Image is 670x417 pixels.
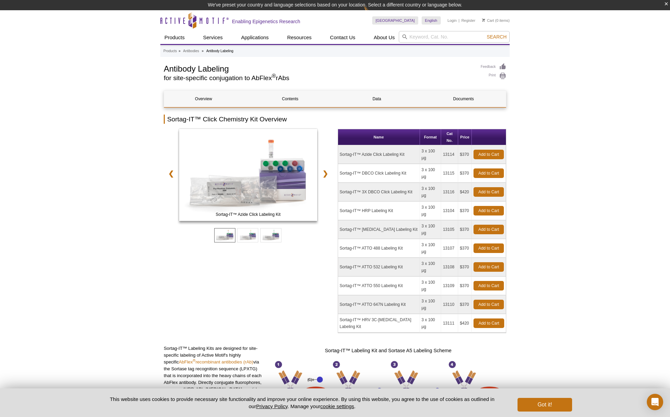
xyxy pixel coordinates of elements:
li: » [202,49,204,53]
td: Sortag-IT™ DBCO Click Labeling Kit [338,164,420,183]
td: 13110 [441,295,458,314]
td: $420 [458,314,472,333]
th: Format [420,129,441,145]
td: Sortag-IT™ ATTO 488 Labeling Kit [338,239,420,258]
a: Data [337,91,416,107]
li: » [178,49,180,53]
a: ❮ [164,166,178,181]
a: Antibodies [183,48,199,54]
th: Price [458,129,472,145]
a: Login [448,18,457,23]
td: 3 x 100 µg [420,295,441,314]
sup: ® [272,73,276,79]
li: | [458,16,460,25]
td: 3 x 100 µg [420,277,441,295]
input: Keyword, Cat. No. [399,31,510,43]
td: $370 [458,239,472,258]
a: Add to Cart [474,168,504,178]
a: Add to Cart [474,318,504,328]
a: Add to Cart [474,225,504,234]
td: Sortag-IT™ Azide Click Labeling Kit [338,145,420,164]
td: 13107 [441,239,458,258]
span: Search [487,34,507,40]
a: Products [160,31,189,44]
img: Sortag-IT™ Azide Click Labeling Kit [179,129,317,221]
span: Sortag-IT™ Azide Click Labeling Kit [180,211,316,218]
a: Add to Cart [474,300,504,309]
td: 13105 [441,220,458,239]
td: 13104 [441,202,458,220]
td: 3 x 100 µg [420,239,441,258]
a: Sortag-IT™ Azide Click Labeling Kit [179,129,317,223]
a: Contents [251,91,330,107]
a: Add to Cart [474,243,504,253]
td: Sortag-IT™ HRP Labeling Kit [338,202,420,220]
h2: Enabling Epigenetics Research [232,18,300,25]
button: cookie settings [320,403,354,409]
td: Sortag-IT™ ATTO 532 Labeling Kit [338,258,420,277]
button: Got it! [518,398,572,412]
td: $420 [458,183,472,202]
td: Sortag-IT™ [MEDICAL_DATA] Labeling Kit [338,220,420,239]
td: Sortag-IT™ ATTO 550 Labeling Kit [338,277,420,295]
h1: Antibody Labeling [164,63,474,73]
a: Add to Cart [474,206,504,215]
a: Print [481,72,506,80]
sup: ® [193,358,195,362]
td: 3 x 100 µg [420,164,441,183]
img: Change Here [364,5,382,21]
th: Name [338,129,420,145]
div: Open Intercom Messenger [647,394,663,410]
a: AbFlex®recombinant antibodies (rAb) [179,359,253,364]
td: 3 x 100 µg [420,220,441,239]
li: (0 items) [482,16,510,25]
a: Resources [283,31,316,44]
td: 13115 [441,164,458,183]
td: 13109 [441,277,458,295]
td: $370 [458,295,472,314]
button: Search [485,34,509,40]
a: Feedback [481,63,506,71]
p: This website uses cookies to provide necessary site functionality and improve your online experie... [98,396,506,410]
a: Contact Us [326,31,359,44]
td: Sortag-IT™ HRV 3C-[MEDICAL_DATA] Labeling Kit [338,314,420,333]
td: $370 [458,277,472,295]
a: Add to Cart [474,187,504,197]
td: Sortag-IT™ ATTO 647N Labeling Kit [338,295,420,314]
td: 3 x 100 µg [420,145,441,164]
td: $370 [458,220,472,239]
a: Add to Cart [474,262,504,272]
th: Cat No. [441,129,458,145]
a: [GEOGRAPHIC_DATA] [372,16,418,25]
td: 13108 [441,258,458,277]
li: Antibody Labeling [206,49,234,53]
td: Sortag-IT™ 3X DBCO Click Labeling Kit [338,183,420,202]
td: $370 [458,202,472,220]
a: Register [461,18,475,23]
h3: Sortag-IT™ Labeling Kit and Sortase A5 Labeling Scheme [270,346,506,355]
a: Applications [237,31,273,44]
td: 3 x 100 µg [420,202,441,220]
a: Add to Cart [474,281,504,291]
td: $370 [458,164,472,183]
td: 3 x 100 µg [420,183,441,202]
td: 13114 [441,145,458,164]
h2: Sortag-IT™ Click Chemistry Kit Overview [164,115,506,124]
td: 3 x 100 µg [420,258,441,277]
td: 3 x 100 µg [420,314,441,333]
a: Privacy Policy [256,403,288,409]
a: About Us [370,31,399,44]
img: Your Cart [482,18,485,22]
a: Cart [482,18,494,23]
a: English [422,16,441,25]
td: $370 [458,258,472,277]
td: 13116 [441,183,458,202]
td: $370 [458,145,472,164]
a: Overview [164,91,243,107]
a: Services [199,31,227,44]
a: Add to Cart [474,150,504,159]
a: Products [163,48,177,54]
td: 13111 [441,314,458,333]
a: ❯ [318,166,333,181]
a: Documents [424,91,503,107]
